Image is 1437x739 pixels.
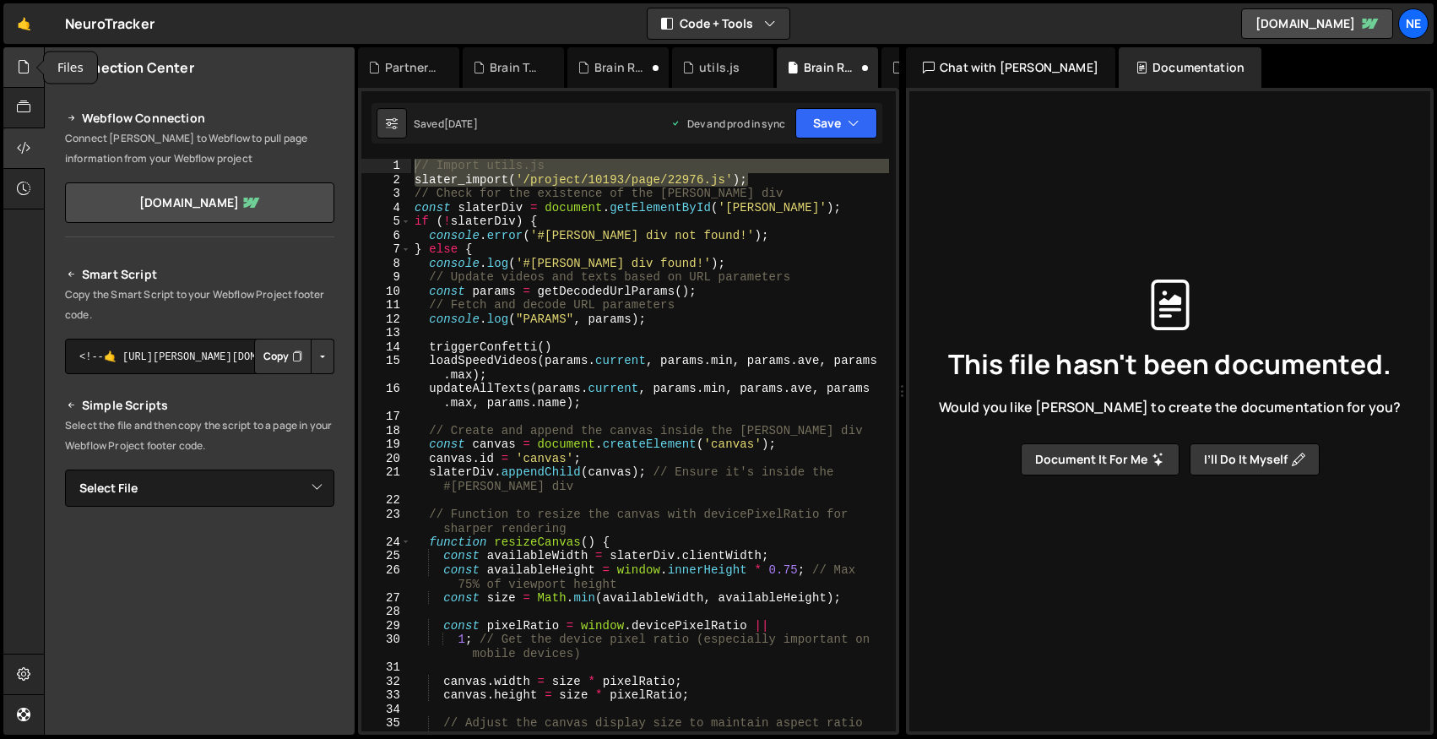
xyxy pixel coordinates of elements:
[361,382,411,410] div: 16
[361,159,411,173] div: 1
[594,59,648,76] div: Brain Results Partners.js
[65,58,194,77] h2: Connection Center
[65,535,336,687] iframe: YouTube video player
[44,52,97,84] div: Files
[254,339,334,374] div: Button group with nested dropdown
[361,633,411,660] div: 30
[65,182,334,223] a: [DOMAIN_NAME]
[361,675,411,689] div: 32
[939,398,1401,416] span: Would you like [PERSON_NAME] to create the documentation for you?
[795,108,877,139] button: Save
[65,285,334,325] p: Copy the Smart Script to your Webflow Project footer code.
[361,270,411,285] div: 9
[361,257,411,271] div: 8
[361,535,411,550] div: 24
[361,354,411,382] div: 15
[361,229,411,243] div: 6
[3,3,45,44] a: 🤙
[65,339,334,374] textarea: <!--🤙 [URL][PERSON_NAME][DOMAIN_NAME]> <script>document.addEventListener("DOMContentLoaded", func...
[361,173,411,187] div: 2
[361,312,411,327] div: 12
[1241,8,1393,39] a: [DOMAIN_NAME]
[361,591,411,606] div: 27
[444,117,478,131] div: [DATE]
[65,108,334,128] h2: Webflow Connection
[65,128,334,169] p: Connect [PERSON_NAME] to Webflow to pull page information from your Webflow project
[65,264,334,285] h2: Smart Script
[361,563,411,591] div: 26
[361,201,411,215] div: 4
[65,14,155,34] div: NeuroTracker
[361,703,411,717] div: 34
[361,716,411,731] div: 35
[361,508,411,535] div: 23
[65,395,334,416] h2: Simple Scripts
[1021,443,1179,475] button: Document it for me
[361,326,411,340] div: 13
[361,660,411,675] div: 31
[361,549,411,563] div: 25
[385,59,439,76] div: Partner Config.js
[1398,8,1429,39] a: Ne
[670,117,785,131] div: Dev and prod in sync
[906,47,1115,88] div: Chat with [PERSON_NAME]
[804,59,858,76] div: Brain Results Script.js
[361,493,411,508] div: 22
[1190,443,1320,475] button: I’ll do it myself
[361,465,411,493] div: 21
[361,410,411,424] div: 17
[361,605,411,619] div: 28
[361,187,411,201] div: 3
[361,215,411,229] div: 5
[361,452,411,466] div: 20
[1119,47,1261,88] div: Documentation
[948,350,1391,378] span: This file hasn't been documented.
[699,59,740,76] div: utils.js
[490,59,544,76] div: Brain Test Partners.js
[361,619,411,633] div: 29
[361,242,411,257] div: 7
[361,285,411,299] div: 10
[648,8,789,39] button: Code + Tools
[361,424,411,438] div: 18
[361,298,411,312] div: 11
[414,117,478,131] div: Saved
[254,339,312,374] button: Copy
[361,437,411,452] div: 19
[361,340,411,355] div: 14
[65,416,334,456] p: Select the file and then copy the script to a page in your Webflow Project footer code.
[361,688,411,703] div: 33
